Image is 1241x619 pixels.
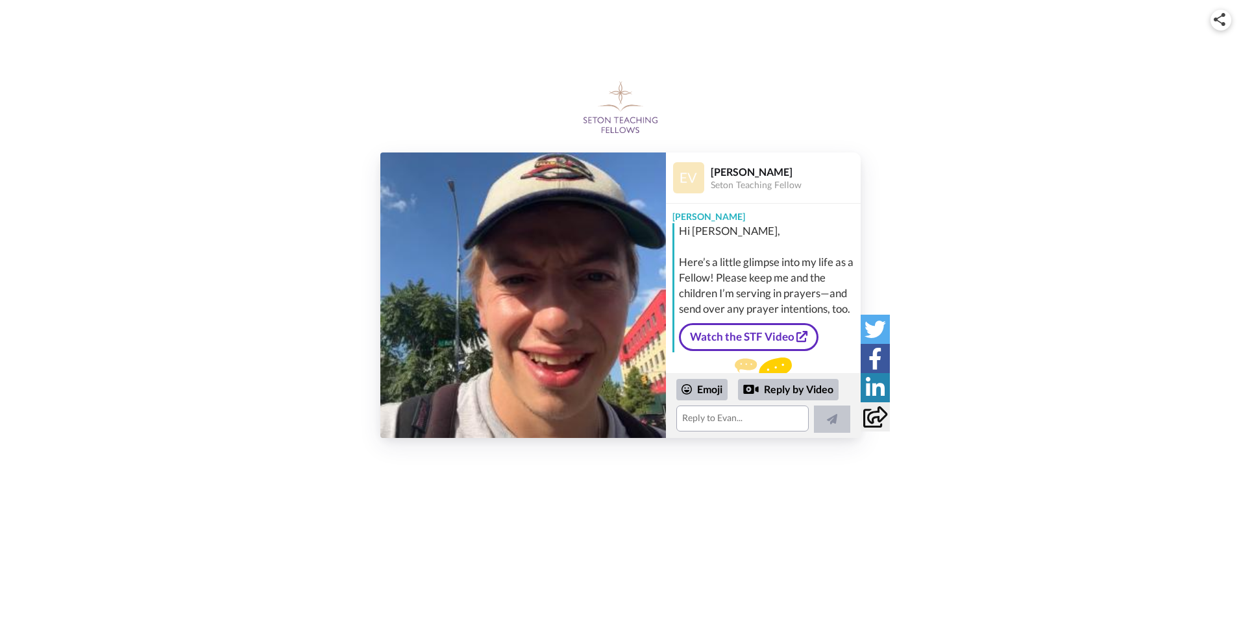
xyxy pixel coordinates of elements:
[738,379,839,401] div: Reply by Video
[676,379,728,400] div: Emoji
[666,204,861,223] div: [PERSON_NAME]
[584,81,658,133] img: Seton Teaching Fellows logo
[679,323,818,350] a: Watch the STF Video
[666,358,861,405] div: Send [PERSON_NAME] a reply.
[673,162,704,193] img: Profile Image
[380,152,666,438] img: 9041f7bb-7579-4e84-ae29-c688d58b6889-thumb.jpg
[1214,13,1225,26] img: ic_share.svg
[679,223,857,317] div: Hi [PERSON_NAME], Here’s a little glimpse into my life as a Fellow! Please keep me and the childr...
[735,358,792,383] img: message.svg
[711,180,860,191] div: Seton Teaching Fellow
[711,165,860,178] div: [PERSON_NAME]
[743,382,759,397] div: Reply by Video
